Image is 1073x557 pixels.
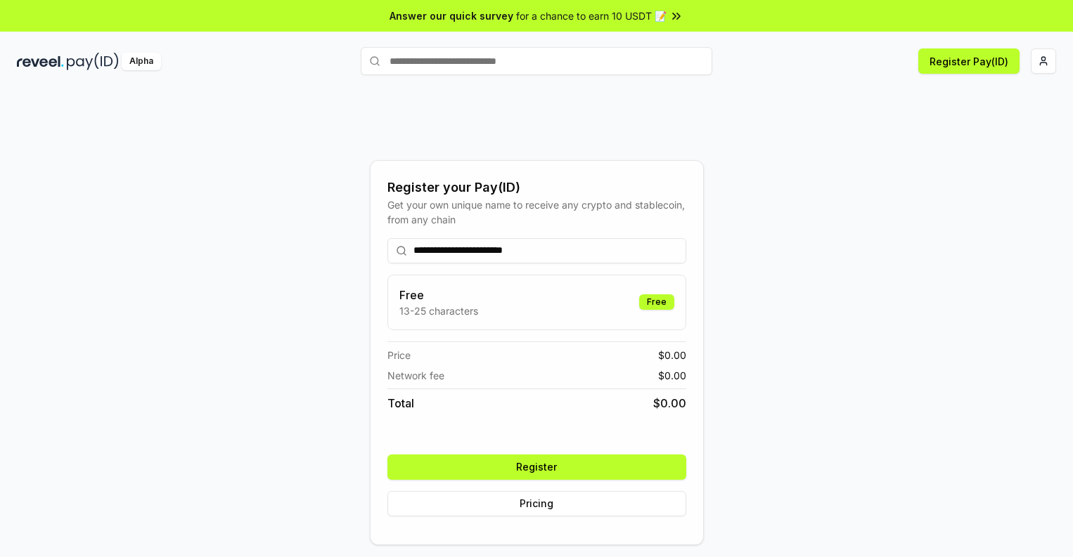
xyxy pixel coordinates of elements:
[390,8,513,23] span: Answer our quick survey
[387,348,411,362] span: Price
[387,491,686,516] button: Pricing
[387,454,686,480] button: Register
[658,348,686,362] span: $ 0.00
[387,395,414,412] span: Total
[387,178,686,197] div: Register your Pay(ID)
[67,53,119,70] img: pay_id
[516,8,667,23] span: for a chance to earn 10 USDT 📝
[399,287,478,303] h3: Free
[387,197,686,227] div: Get your own unique name to receive any crypto and stablecoin, from any chain
[639,294,674,310] div: Free
[653,395,686,412] span: $ 0.00
[918,48,1020,74] button: Register Pay(ID)
[399,303,478,318] p: 13-25 characters
[387,368,444,383] span: Network fee
[17,53,64,70] img: reveel_dark
[122,53,161,70] div: Alpha
[658,368,686,383] span: $ 0.00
